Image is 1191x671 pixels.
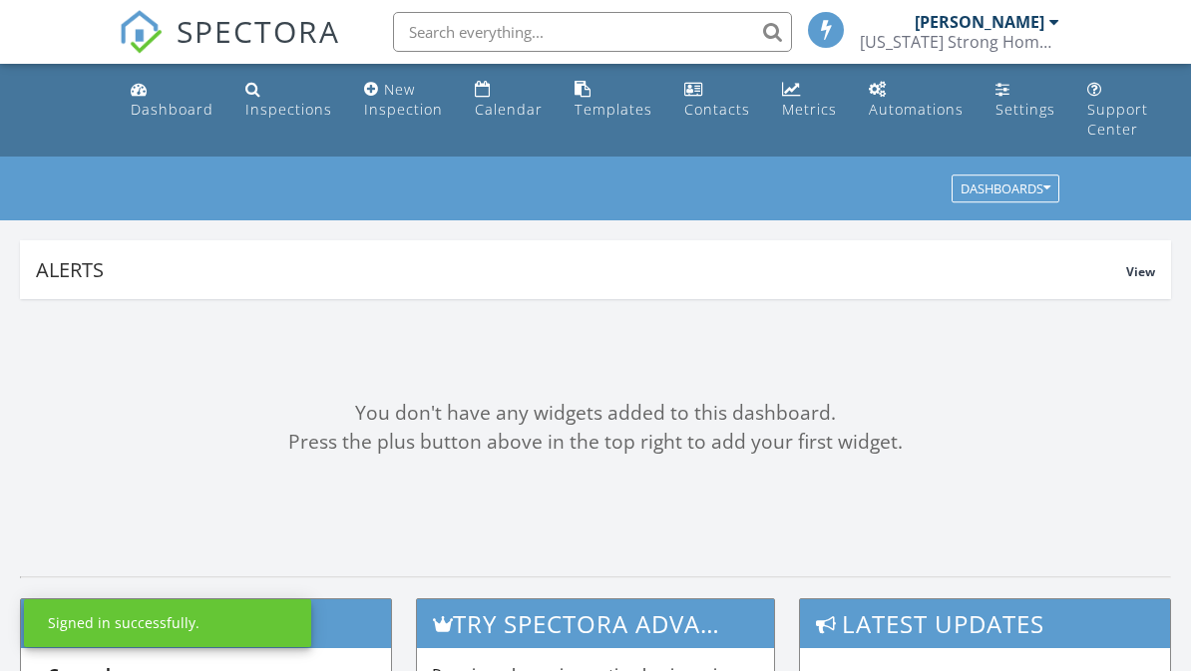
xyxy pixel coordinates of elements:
div: Templates [575,100,652,119]
div: Signed in successfully. [48,613,199,633]
a: Dashboard [123,72,221,129]
a: New Inspection [356,72,451,129]
a: Inspections [237,72,340,129]
a: Support Center [1079,72,1156,149]
h3: Latest Updates [800,599,1170,648]
div: Dashboards [961,182,1050,196]
div: Texas Strong Home Inspections LLC [860,32,1059,52]
div: You don't have any widgets added to this dashboard. [20,399,1171,428]
div: Press the plus button above in the top right to add your first widget. [20,428,1171,457]
span: View [1126,263,1155,280]
button: Dashboards [952,175,1059,203]
div: Contacts [684,100,750,119]
div: [PERSON_NAME] [915,12,1044,32]
div: Support Center [1087,100,1148,139]
a: Templates [567,72,660,129]
a: Contacts [676,72,758,129]
div: Metrics [782,100,837,119]
a: SPECTORA [119,27,340,69]
div: Settings [995,100,1055,119]
div: Inspections [245,100,332,119]
div: Dashboard [131,100,213,119]
input: Search everything... [393,12,792,52]
span: SPECTORA [177,10,340,52]
h3: Support [21,599,391,648]
a: Calendar [467,72,551,129]
h3: Try spectora advanced [DATE] [417,599,775,648]
div: New Inspection [364,80,443,119]
a: Metrics [774,72,845,129]
a: Automations (Basic) [861,72,972,129]
a: Settings [988,72,1063,129]
img: The Best Home Inspection Software - Spectora [119,10,163,54]
div: Alerts [36,256,1126,283]
div: Automations [869,100,964,119]
div: Calendar [475,100,543,119]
